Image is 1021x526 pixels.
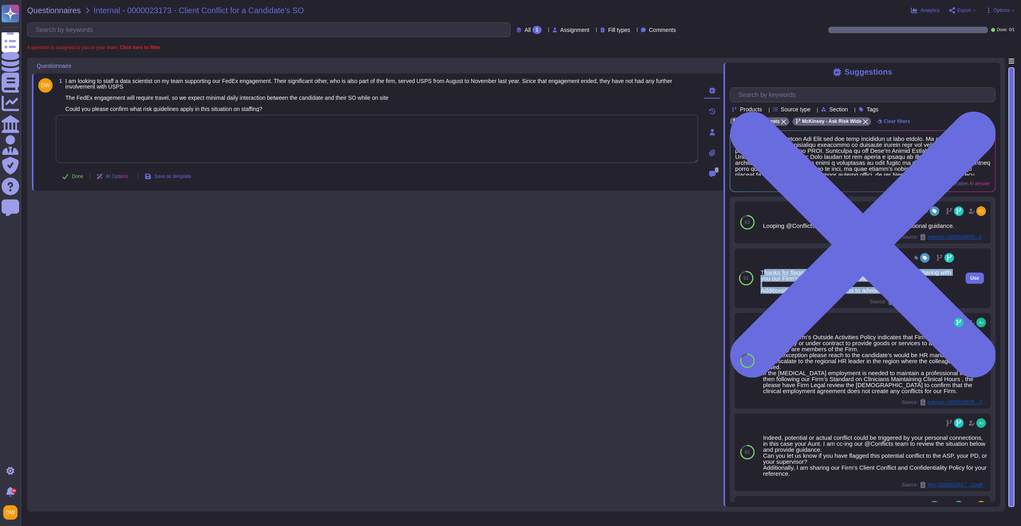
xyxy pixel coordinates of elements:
span: Options [993,8,1010,13]
img: user [976,501,986,510]
span: Questionnaires [27,6,81,14]
span: Done: [997,28,1007,32]
input: Search by keywords [32,23,510,37]
img: user [976,318,986,327]
span: Export [957,8,971,13]
span: 1 [56,78,62,84]
button: Done [56,168,90,184]
span: Assignment [560,27,589,33]
span: Save as template [154,174,191,179]
div: 9+ [12,488,16,493]
span: Analytics [920,8,940,13]
span: 81 [745,358,750,363]
img: user [38,78,53,93]
div: 1 [532,26,542,34]
span: Source: [902,482,987,488]
div: Indeed, potential or actual conflict could be triggered by your personal connections, in this cas... [763,435,987,477]
span: Questionnaire [37,63,71,69]
button: Save as template [138,168,198,184]
span: N/A / 0000022617 - Conflict assessment to be staffed on client where my Aunt is Assistant Deputy ... [928,482,987,487]
span: Internal - 0000023173 - Client Conflict for a Candidate's SO [94,6,304,14]
span: I am looking to staff a data scientist on my team supporting our FedEx engagement. Their signific... [65,78,672,112]
span: Fill types [608,27,630,33]
button: user [2,504,23,521]
img: user [976,206,986,216]
span: Use [970,276,979,281]
span: Done [72,174,83,179]
span: A question is assigned to you or your team. [27,45,160,50]
button: Use [966,273,984,284]
span: 0 [715,167,719,173]
img: user [976,418,986,428]
span: 83 [745,220,750,225]
b: Click here to filter [118,45,160,50]
span: AI Options [106,174,128,179]
span: 81 [743,276,749,281]
input: Search by keywords [734,88,995,102]
span: Comments [649,27,676,33]
img: user [3,505,18,520]
span: 81 [745,450,750,455]
span: All [524,27,531,33]
span: 0 / 1 [1009,28,1015,32]
button: Analytics [911,7,940,14]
